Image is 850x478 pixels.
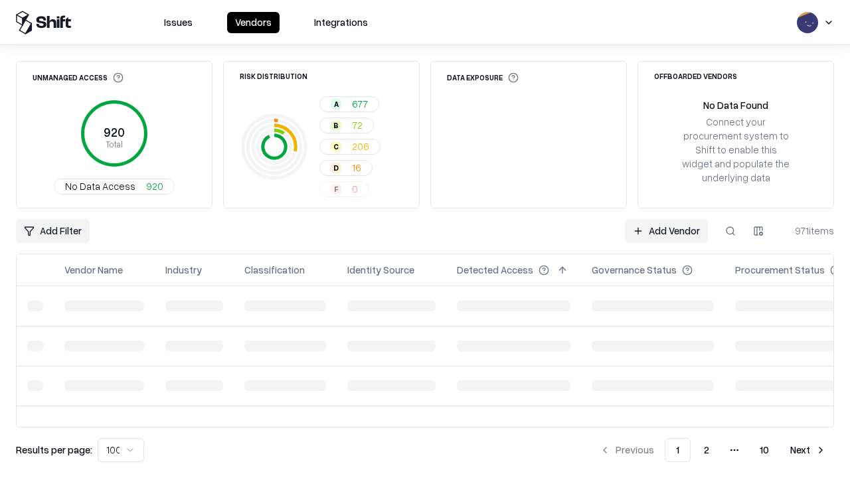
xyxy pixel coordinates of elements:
button: D16 [319,160,373,176]
span: 920 [146,179,163,193]
button: B72 [319,118,374,133]
div: Connect your procurement system to Shift to enable this widget and populate the underlying data [681,115,791,185]
button: A677 [319,96,379,112]
button: 2 [693,438,720,462]
a: Add Vendor [625,219,708,243]
div: Risk Distribution [240,72,307,80]
span: No Data Access [65,179,135,193]
button: Add Filter [16,219,90,243]
div: Vendor Name [64,263,123,277]
div: Offboarded Vendors [654,72,737,80]
tspan: 920 [104,125,125,139]
div: A [331,99,341,110]
div: Procurement Status [735,263,825,277]
div: Identity Source [347,263,414,277]
div: D [331,163,341,173]
span: 16 [352,161,361,175]
div: Governance Status [592,263,677,277]
span: 72 [352,118,363,132]
div: C [331,141,341,152]
button: C206 [319,139,381,155]
p: Results per page: [16,443,92,457]
span: 677 [352,97,368,111]
nav: pagination [592,438,834,462]
button: Vendors [227,12,280,33]
span: 206 [352,139,369,153]
div: B [331,120,341,131]
button: No Data Access920 [54,179,175,195]
button: 10 [749,438,780,462]
div: 971 items [781,224,834,238]
tspan: Total [106,139,123,149]
button: Issues [156,12,201,33]
div: Classification [244,263,305,277]
div: No Data Found [703,98,768,112]
div: Data Exposure [447,72,519,83]
div: Industry [165,263,202,277]
button: Integrations [306,12,376,33]
div: Unmanaged Access [33,72,124,83]
button: 1 [665,438,691,462]
button: Next [782,438,834,462]
div: Detected Access [457,263,533,277]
